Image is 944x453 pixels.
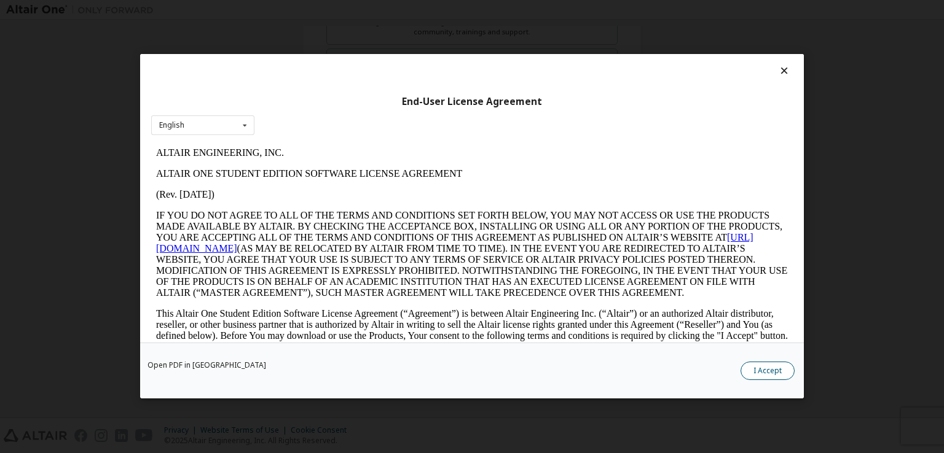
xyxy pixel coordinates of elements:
[147,362,266,370] a: Open PDF in [GEOGRAPHIC_DATA]
[151,96,793,108] div: End-User License Agreement
[741,362,795,381] button: I Accept
[5,26,637,37] p: ALTAIR ONE STUDENT EDITION SOFTWARE LICENSE AGREEMENT
[159,122,184,129] div: English
[5,5,637,16] p: ALTAIR ENGINEERING, INC.
[5,90,602,111] a: [URL][DOMAIN_NAME]
[5,166,637,210] p: This Altair One Student Edition Software License Agreement (“Agreement”) is between Altair Engine...
[5,47,637,58] p: (Rev. [DATE])
[5,68,637,156] p: IF YOU DO NOT AGREE TO ALL OF THE TERMS AND CONDITIONS SET FORTH BELOW, YOU MAY NOT ACCESS OR USE...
